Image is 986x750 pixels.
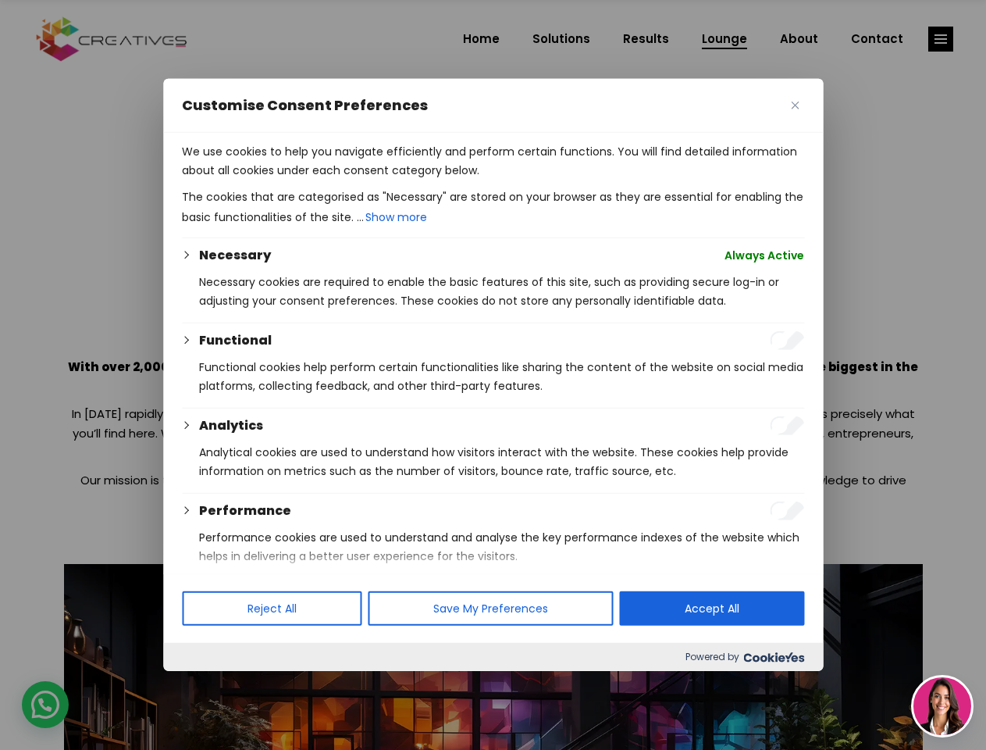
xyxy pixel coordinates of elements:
p: Analytical cookies are used to understand how visitors interact with the website. These cookies h... [199,443,804,480]
img: Close [791,102,799,109]
span: Always Active [724,246,804,265]
input: Enable Performance [770,502,804,520]
p: Functional cookies help perform certain functionalities like sharing the content of the website o... [199,358,804,395]
button: Functional [199,331,272,350]
button: Necessary [199,246,271,265]
button: Reject All [182,591,361,626]
div: Customise Consent Preferences [163,79,823,671]
p: We use cookies to help you navigate efficiently and perform certain functions. You will find deta... [182,142,804,180]
p: Performance cookies are used to understand and analyse the key performance indexes of the website... [199,528,804,566]
button: Close [785,96,804,115]
span: Customise Consent Preferences [182,96,428,115]
input: Enable Functional [770,331,804,350]
p: Necessary cookies are required to enable the basic features of this site, such as providing secur... [199,273,804,310]
input: Enable Analytics [770,416,804,435]
img: Cookieyes logo [743,652,804,662]
img: agent [913,677,971,735]
button: Performance [199,502,291,520]
p: The cookies that are categorised as "Necessary" are stored on your browser as they are essential ... [182,187,804,228]
div: Powered by [163,643,823,671]
button: Save My Preferences [368,591,613,626]
button: Accept All [619,591,804,626]
button: Show more [364,206,429,228]
button: Analytics [199,416,263,435]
